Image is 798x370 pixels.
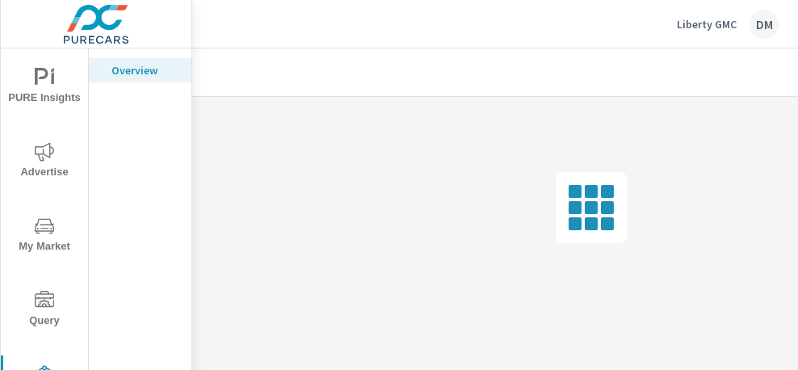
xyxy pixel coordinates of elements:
div: DM [750,10,779,39]
span: PURE Insights [6,68,83,107]
p: Liberty GMC [677,17,737,32]
span: Query [6,291,83,330]
div: Overview [89,58,191,82]
p: Overview [111,62,178,78]
span: Advertise [6,142,83,182]
span: My Market [6,217,83,256]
